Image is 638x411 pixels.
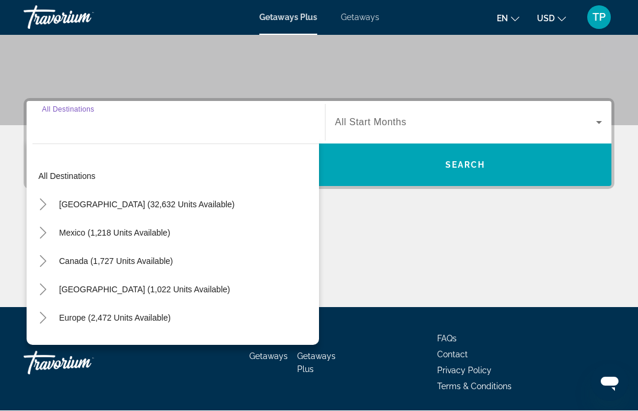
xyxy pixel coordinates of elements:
button: Toggle Australia (210 units available) [32,337,53,357]
span: Mexico (1,218 units available) [59,229,170,238]
button: Toggle United States (32,632 units available) [32,195,53,216]
button: Toggle Caribbean & Atlantic Islands (1,022 units available) [32,280,53,301]
a: Getaways Plus [259,13,317,22]
button: User Menu [584,5,614,30]
a: Getaways Plus [297,352,336,374]
span: All destinations [38,172,96,181]
button: Search [319,144,611,187]
a: Travorium [24,345,142,381]
a: Privacy Policy [437,366,491,376]
button: Toggle Europe (2,472 units available) [32,308,53,329]
span: USD [537,14,555,24]
button: Toggle Mexico (1,218 units available) [32,223,53,244]
button: Change language [497,10,519,27]
span: All Destinations [42,106,95,113]
button: [GEOGRAPHIC_DATA] (1,022 units available) [53,279,236,301]
span: TP [593,12,606,24]
a: Terms & Conditions [437,382,512,392]
button: Europe (2,472 units available) [53,308,177,329]
a: Travorium [24,2,142,33]
button: Change currency [537,10,566,27]
span: Europe (2,472 units available) [59,314,171,323]
button: Canada (1,727 units available) [53,251,179,272]
button: All destinations [32,166,319,187]
span: All Start Months [335,118,406,128]
span: [GEOGRAPHIC_DATA] (32,632 units available) [59,200,235,210]
a: Contact [437,350,468,360]
a: Getaways [249,352,288,361]
span: [GEOGRAPHIC_DATA] (1,022 units available) [59,285,230,295]
span: Canada (1,727 units available) [59,257,173,266]
a: FAQs [437,334,457,344]
button: Australia (210 units available) [53,336,175,357]
iframe: Button to launch messaging window [591,364,629,402]
button: Toggle Canada (1,727 units available) [32,252,53,272]
span: en [497,14,508,24]
button: [GEOGRAPHIC_DATA] (32,632 units available) [53,194,240,216]
div: Search widget [27,102,611,187]
a: Getaways [341,13,379,22]
button: Mexico (1,218 units available) [53,223,176,244]
span: Search [445,161,486,170]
